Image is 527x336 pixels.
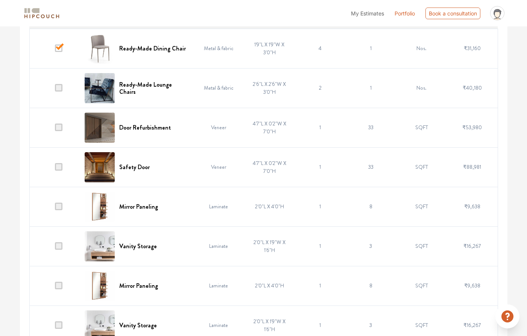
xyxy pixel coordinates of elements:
[119,243,157,250] h6: Vanity Storage
[85,231,115,261] img: Vanity Storage
[85,152,115,182] img: Safety Door
[23,5,61,22] span: logo-horizontal.svg
[396,226,447,266] td: SQFT
[345,147,396,187] td: 33
[345,108,396,147] td: 33
[463,242,481,250] span: ₹16,267
[345,29,396,68] td: 1
[345,266,396,305] td: 8
[345,187,396,226] td: 8
[462,124,482,131] span: ₹53,980
[396,187,447,226] td: SQFT
[295,68,346,108] td: 2
[244,29,295,68] td: 1'9"L X 1'9"W X 3'0"H
[85,73,115,103] img: Ready-Made Lounge Chairs
[119,322,157,329] h6: Vanity Storage
[193,266,244,305] td: Laminate
[295,29,346,68] td: 4
[193,108,244,147] td: Veneer
[345,226,396,266] td: 3
[193,29,244,68] td: Metal & fabric
[85,192,115,222] img: Mirror Paneling
[119,81,189,95] h6: Ready-Made Lounge Chairs
[244,226,295,266] td: 2'0"L X 1'9"W X 1'6"H
[351,10,384,17] span: My Estimates
[396,108,447,147] td: SQFT
[464,282,480,289] span: ₹9,638
[295,226,346,266] td: 1
[193,68,244,108] td: Metal & fabric
[463,321,481,329] span: ₹16,267
[396,68,447,108] td: Nos.
[425,8,480,19] div: Book a consultation
[23,7,61,20] img: logo-horizontal.svg
[463,163,481,171] span: ₹88,981
[85,113,115,143] img: Door Refurbishment
[119,282,158,289] h6: Mirror Paneling
[244,68,295,108] td: 2'6"L X 2'6"W X 3'0"H
[244,187,295,226] td: 2'0"L X 4'0"H
[396,266,447,305] td: SQFT
[193,187,244,226] td: Laminate
[119,203,158,210] h6: Mirror Paneling
[244,147,295,187] td: 4'7"L X 0'2"W X 7'0"H
[464,203,480,210] span: ₹9,638
[395,9,415,17] a: Portfolio
[396,29,447,68] td: Nos.
[193,147,244,187] td: Veneer
[396,147,447,187] td: SQFT
[295,147,346,187] td: 1
[295,187,346,226] td: 1
[119,45,186,52] h6: Ready-Made Dining Chair
[119,124,171,131] h6: Door Refurbishment
[464,44,481,52] span: ₹31,160
[244,266,295,305] td: 2'0"L X 4'0"H
[463,84,482,92] span: ₹40,180
[295,266,346,305] td: 1
[295,108,346,147] td: 1
[193,226,244,266] td: Laminate
[244,108,295,147] td: 4'7"L X 0'2"W X 7'0"H
[85,271,115,301] img: Mirror Paneling
[345,68,396,108] td: 1
[119,163,150,171] h6: Safety Door
[85,34,115,64] img: Ready-Made Dining Chair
